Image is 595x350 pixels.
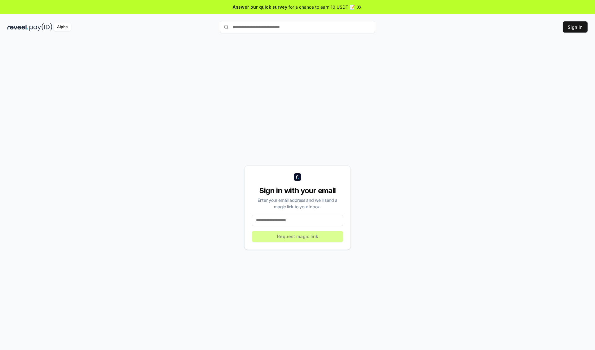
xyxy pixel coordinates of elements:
div: Alpha [54,23,71,31]
img: logo_small [294,173,301,181]
img: pay_id [29,23,52,31]
span: for a chance to earn 10 USDT 📝 [289,4,355,10]
img: reveel_dark [7,23,28,31]
span: Answer our quick survey [233,4,287,10]
div: Enter your email address and we’ll send a magic link to your inbox. [252,197,343,210]
div: Sign in with your email [252,186,343,196]
button: Sign In [563,21,588,33]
